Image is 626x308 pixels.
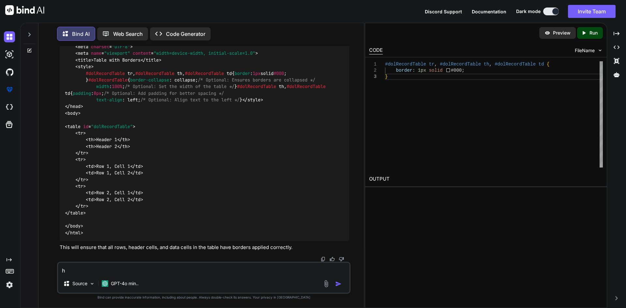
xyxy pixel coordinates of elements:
img: dislike [339,257,344,262]
span: tr [429,62,434,67]
span: td [227,70,232,76]
span: < > [86,197,96,202]
span: </ > [65,230,83,236]
div: 2 [369,67,377,74]
img: githubDark [4,66,15,78]
span: </ > [117,143,130,149]
span: #dolRecordTable [185,70,224,76]
span: style [247,97,261,103]
span: 1px [418,68,426,73]
span: ; [462,68,464,73]
span: < > [86,163,96,169]
span: name [91,50,101,56]
span: th [122,143,127,149]
p: Web Search [113,30,143,38]
span: 100% [112,83,122,89]
span: content [133,50,151,56]
span: th [88,143,94,149]
span: #000 [274,70,284,76]
span: < = > [65,124,135,129]
span: Documentation [472,9,506,14]
span: < > [86,190,96,196]
img: premium [4,84,15,95]
span: solid [429,68,442,73]
code: Table with Borders Header 1 Header 2 Row 1, Cell 1 Row 1, Cell 2 Row 2, Cell 1 Row 2, Cell 2 [65,23,328,236]
img: cloudideIcon [4,102,15,113]
img: attachment [322,280,330,287]
img: darkChat [4,31,15,42]
span: < > [75,157,86,163]
button: Documentation [472,8,506,15]
span: , , { : solid ; } { : collapse; : ; } , { : ; : left; } [65,70,328,103]
span: < > [75,64,94,69]
h2: OUTPUT [365,171,607,187]
span: tr [81,150,86,156]
span: head [70,104,81,110]
img: icon [335,281,342,287]
span: meta [78,44,88,50]
span: < > [65,110,81,116]
img: Pick Models [89,281,95,286]
span: text-align [96,97,122,103]
span: #dolRecordTable [135,70,174,76]
span: </ > [242,97,263,103]
img: GPT-4o mini [102,280,108,287]
div: 3 [369,74,377,80]
div: CODE [369,47,383,54]
span: </ > [130,170,143,176]
span: </ > [117,137,130,143]
span: border [234,70,250,76]
span: td [88,163,94,169]
span: </ > [65,104,83,110]
span: td [88,190,94,196]
span: table [67,124,81,129]
span: </ > [75,150,88,156]
span: < = > [75,44,133,50]
p: Source [72,280,87,287]
img: preview [544,30,550,36]
p: This will ensure that all rows, header cells, and data cells in the table have borders applied co... [60,244,349,251]
span: th [279,83,284,89]
span: charset [91,44,109,50]
span: tr [81,177,86,183]
span: th [88,137,94,143]
span: style [78,64,91,69]
span: , [434,62,437,67]
span: id [83,124,88,129]
p: GPT-4o min.. [111,280,139,287]
p: Bind AI [72,30,90,38]
span: td [135,190,141,196]
span: </ > [65,210,86,216]
span: title [146,57,159,63]
span: tr [81,203,86,209]
span: #dolRecordTable [440,62,481,67]
button: Discord Support [425,8,462,15]
span: "width=device-width, initial-scale=1.0" [154,50,255,56]
span: tr [78,130,83,136]
span: td [135,163,141,169]
span: < > [75,57,94,63]
span: th [122,137,127,143]
span: < = = > [75,50,258,56]
span: /* Optional: Set the width of the table */ [125,83,234,89]
span: html [70,230,81,236]
img: darkAi-studio [4,49,15,60]
p: Run [589,30,598,36]
span: td [88,170,94,176]
span: border: [396,68,415,73]
span: /* Optional: Ensures borders are collapsed */ [198,77,315,83]
span: < > [86,170,96,176]
span: width [96,83,109,89]
span: body [70,223,81,229]
img: copy [320,257,326,262]
button: Invite Team [568,5,616,18]
span: </ > [130,197,143,202]
span: #000 [451,68,462,73]
span: #dolRecordTable [495,62,536,67]
span: td [538,62,544,67]
span: #dolRecordTable [88,77,127,83]
span: </ > [130,190,143,196]
p: Bind can provide inaccurate information, including about people. Always double-check its answers.... [57,295,350,300]
span: meta [78,50,88,56]
span: th [177,70,182,76]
